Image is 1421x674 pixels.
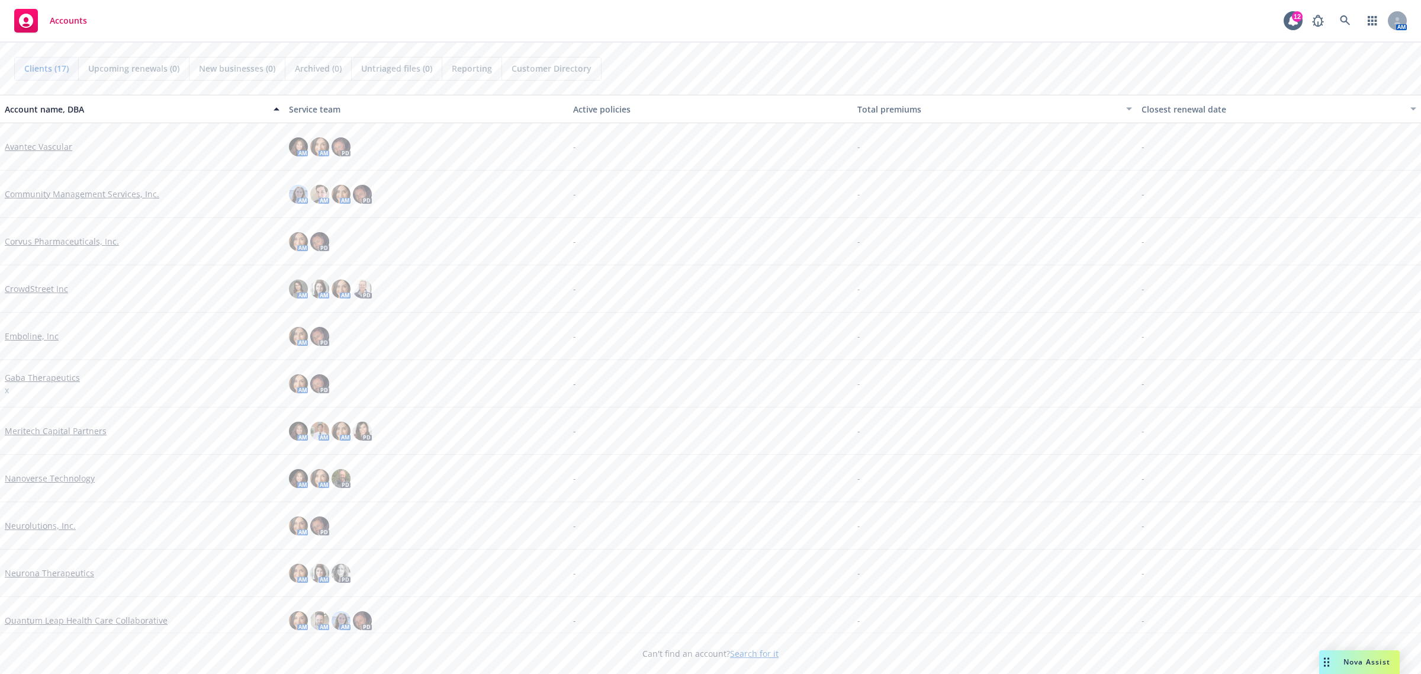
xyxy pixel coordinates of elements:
[573,472,576,484] span: -
[573,330,576,342] span: -
[361,62,432,75] span: Untriaged files (0)
[289,327,308,346] img: photo
[857,425,860,437] span: -
[5,425,107,437] a: Meritech Capital Partners
[310,137,329,156] img: photo
[289,611,308,630] img: photo
[857,567,860,579] span: -
[573,103,848,115] div: Active policies
[1292,11,1303,22] div: 12
[573,283,576,295] span: -
[573,188,576,200] span: -
[5,567,94,579] a: Neurona Therapeutics
[310,611,329,630] img: photo
[332,611,351,630] img: photo
[5,519,76,532] a: Neurolutions, Inc.
[295,62,342,75] span: Archived (0)
[1142,567,1144,579] span: -
[289,232,308,251] img: photo
[310,516,329,535] img: photo
[332,280,351,299] img: photo
[289,185,308,204] img: photo
[353,422,372,441] img: photo
[289,469,308,488] img: photo
[284,95,568,123] button: Service team
[310,422,329,441] img: photo
[1343,657,1390,667] span: Nova Assist
[857,614,860,627] span: -
[1137,95,1421,123] button: Closest renewal date
[1361,9,1384,33] a: Switch app
[1142,283,1144,295] span: -
[1142,103,1403,115] div: Closest renewal date
[573,614,576,627] span: -
[512,62,591,75] span: Customer Directory
[289,516,308,535] img: photo
[5,330,59,342] a: Emboline, Inc
[5,384,9,396] span: x
[573,235,576,248] span: -
[289,280,308,299] img: photo
[50,16,87,25] span: Accounts
[857,472,860,484] span: -
[5,235,119,248] a: Corvus Pharmaceuticals, Inc.
[1142,330,1144,342] span: -
[573,377,576,390] span: -
[9,4,92,37] a: Accounts
[5,371,80,384] a: Gaba Therapeutics
[289,564,308,583] img: photo
[1306,9,1330,33] a: Report a Bug
[853,95,1137,123] button: Total premiums
[1142,472,1144,484] span: -
[573,567,576,579] span: -
[1142,140,1144,153] span: -
[5,472,95,484] a: Nanoverse Technology
[289,422,308,441] img: photo
[24,62,69,75] span: Clients (17)
[353,280,372,299] img: photo
[5,188,159,200] a: Community Management Services, Inc.
[332,564,351,583] img: photo
[199,62,275,75] span: New businesses (0)
[1142,614,1144,627] span: -
[353,185,372,204] img: photo
[310,469,329,488] img: photo
[857,235,860,248] span: -
[1142,519,1144,532] span: -
[289,103,564,115] div: Service team
[88,62,179,75] span: Upcoming renewals (0)
[1319,650,1400,674] button: Nova Assist
[289,137,308,156] img: photo
[310,185,329,204] img: photo
[573,519,576,532] span: -
[730,648,779,659] a: Search for it
[5,103,266,115] div: Account name, DBA
[310,564,329,583] img: photo
[310,327,329,346] img: photo
[1142,425,1144,437] span: -
[452,62,492,75] span: Reporting
[332,137,351,156] img: photo
[310,232,329,251] img: photo
[857,283,860,295] span: -
[1142,235,1144,248] span: -
[332,185,351,204] img: photo
[573,140,576,153] span: -
[5,283,68,295] a: CrowdStreet Inc
[568,95,853,123] button: Active policies
[857,330,860,342] span: -
[353,611,372,630] img: photo
[573,425,576,437] span: -
[857,188,860,200] span: -
[332,469,351,488] img: photo
[1333,9,1357,33] a: Search
[310,374,329,393] img: photo
[289,374,308,393] img: photo
[332,422,351,441] img: photo
[5,614,168,627] a: Quantum Leap Health Care Collaborative
[857,103,1119,115] div: Total premiums
[310,280,329,299] img: photo
[1142,188,1144,200] span: -
[1319,650,1334,674] div: Drag to move
[857,377,860,390] span: -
